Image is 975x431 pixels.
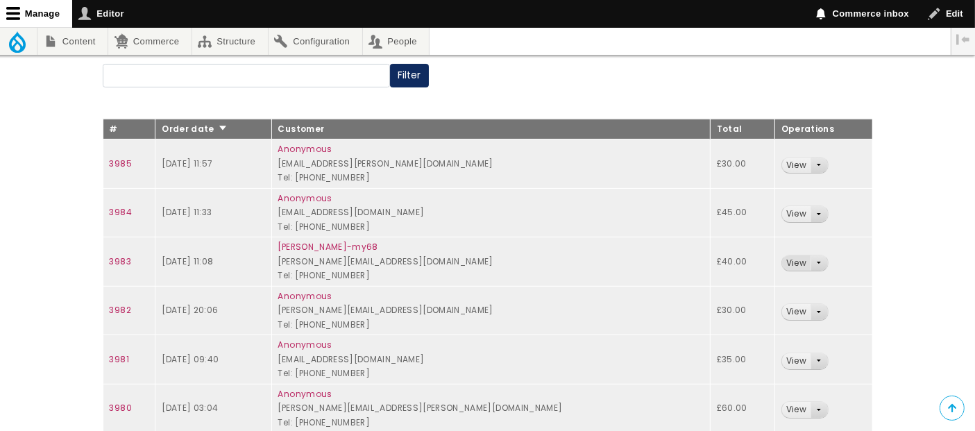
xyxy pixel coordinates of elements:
[110,255,131,267] a: 3983
[162,255,213,267] time: [DATE] 11:08
[103,119,155,140] th: #
[271,335,710,384] td: [EMAIL_ADDRESS][DOMAIN_NAME] Tel: [PHONE_NUMBER]
[271,188,710,237] td: [EMAIL_ADDRESS][DOMAIN_NAME] Tel: [PHONE_NUMBER]
[162,304,218,316] time: [DATE] 20:06
[782,158,811,174] a: View
[782,206,811,222] a: View
[271,237,710,287] td: [PERSON_NAME][EMAIL_ADDRESS][DOMAIN_NAME] Tel: [PHONE_NUMBER]
[278,339,332,350] a: Anonymous
[782,255,811,271] a: View
[37,28,108,55] a: Content
[162,123,228,135] a: Order date
[110,304,131,316] a: 3982
[278,192,332,204] a: Anonymous
[110,402,132,414] a: 3980
[162,353,219,365] time: [DATE] 09:40
[710,237,774,287] td: £40.00
[710,335,774,384] td: £35.00
[710,119,774,140] th: Total
[162,158,212,169] time: [DATE] 11:57
[710,140,774,189] td: £30.00
[774,119,872,140] th: Operations
[110,158,132,169] a: 3985
[782,304,811,320] a: View
[278,290,332,302] a: Anonymous
[278,143,332,155] a: Anonymous
[108,28,191,55] a: Commerce
[390,64,429,87] button: Filter
[110,206,132,218] a: 3984
[710,286,774,335] td: £30.00
[110,353,129,365] a: 3981
[269,28,362,55] a: Configuration
[278,388,332,400] a: Anonymous
[278,241,378,253] a: [PERSON_NAME]-my68
[782,402,811,418] a: View
[192,28,268,55] a: Structure
[271,119,710,140] th: Customer
[162,402,218,414] time: [DATE] 03:04
[782,353,811,369] a: View
[271,140,710,189] td: [EMAIL_ADDRESS][PERSON_NAME][DOMAIN_NAME] Tel: [PHONE_NUMBER]
[162,206,212,218] time: [DATE] 11:33
[363,28,430,55] a: People
[951,28,975,51] button: Vertical orientation
[710,188,774,237] td: £45.00
[271,286,710,335] td: [PERSON_NAME][EMAIL_ADDRESS][DOMAIN_NAME] Tel: [PHONE_NUMBER]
